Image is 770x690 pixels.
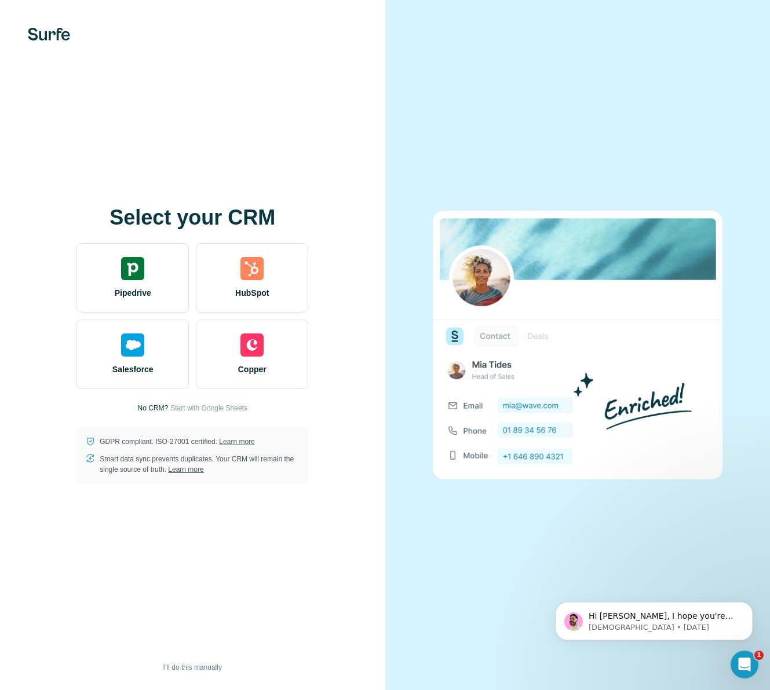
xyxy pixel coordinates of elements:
[170,403,247,413] button: Start with Google Sheets
[100,436,254,447] p: GDPR compliant. ISO-27001 certified.
[163,662,222,673] span: I’ll do this manually
[238,364,267,375] span: Copper
[731,651,758,678] iframe: Intercom live chat
[235,287,269,299] span: HubSpot
[754,651,764,660] span: 1
[115,287,151,299] span: Pipedrive
[240,333,264,357] img: copper's logo
[138,403,169,413] p: No CRM?
[121,257,144,280] img: pipedrive's logo
[112,364,154,375] span: Salesforce
[121,333,144,357] img: salesforce's logo
[76,206,308,229] h1: Select your CRM
[219,438,254,446] a: Learn more
[168,465,203,474] a: Learn more
[240,257,264,280] img: hubspot's logo
[538,578,770,659] iframe: Intercom notifications message
[155,659,230,676] button: I’ll do this manually
[433,211,722,479] img: none image
[50,34,197,158] span: Hi [PERSON_NAME], I hope you're doing well! I just wanted to check in one last time, since I have...
[28,28,70,41] img: Surfe's logo
[50,45,200,55] p: Message from Christian, sent 4w ago
[100,454,299,475] p: Smart data sync prevents duplicates. Your CRM will remain the single source of truth.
